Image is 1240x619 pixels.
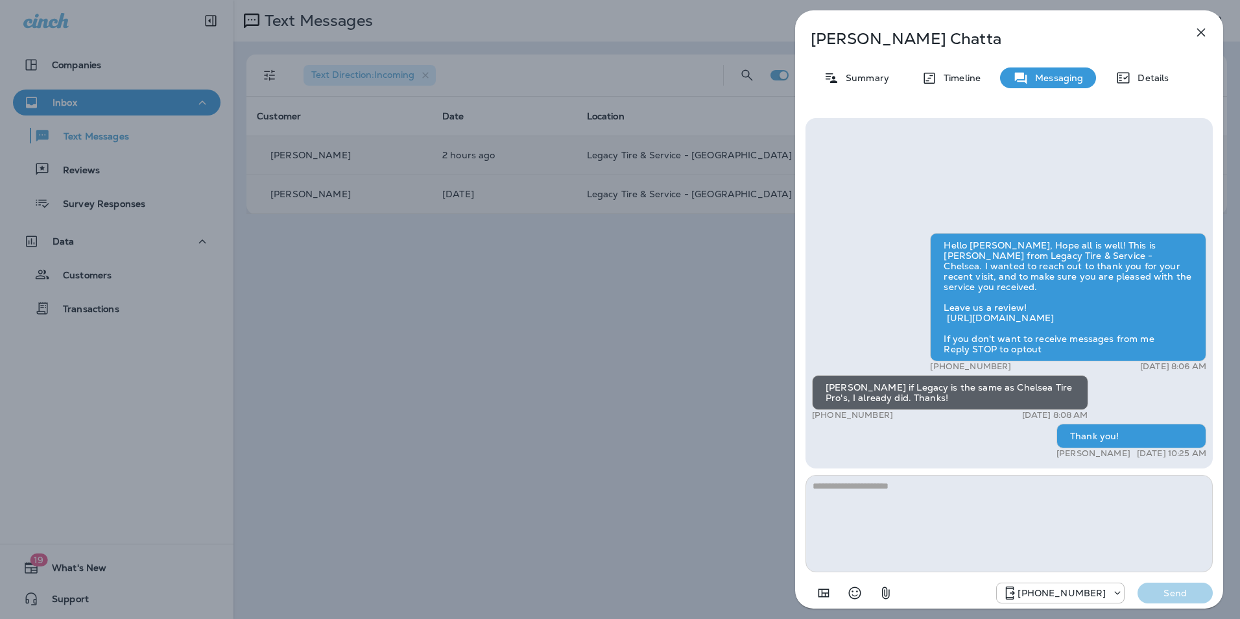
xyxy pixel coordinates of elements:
div: [PERSON_NAME] if Legacy is the same as Chelsea Tire Pro's, I already did. Thanks! [812,375,1088,410]
div: +1 (205) 606-2088 [997,585,1124,601]
p: [PERSON_NAME] [1056,448,1130,459]
p: Summary [839,73,889,83]
p: [PERSON_NAME] Chatta [811,30,1165,48]
div: Hello [PERSON_NAME], Hope all is well! This is [PERSON_NAME] from Legacy Tire & Service - Chelsea... [930,233,1206,361]
p: Messaging [1029,73,1083,83]
p: [DATE] 8:06 AM [1140,361,1206,372]
button: Add in a premade template [811,580,837,606]
p: [DATE] 8:08 AM [1022,410,1088,420]
p: [PHONE_NUMBER] [930,361,1011,372]
div: Thank you! [1056,424,1206,448]
p: [DATE] 10:25 AM [1137,448,1206,459]
p: Details [1131,73,1169,83]
button: Select an emoji [842,580,868,606]
p: [PHONE_NUMBER] [812,410,893,420]
p: [PHONE_NUMBER] [1018,588,1106,598]
p: Timeline [937,73,981,83]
